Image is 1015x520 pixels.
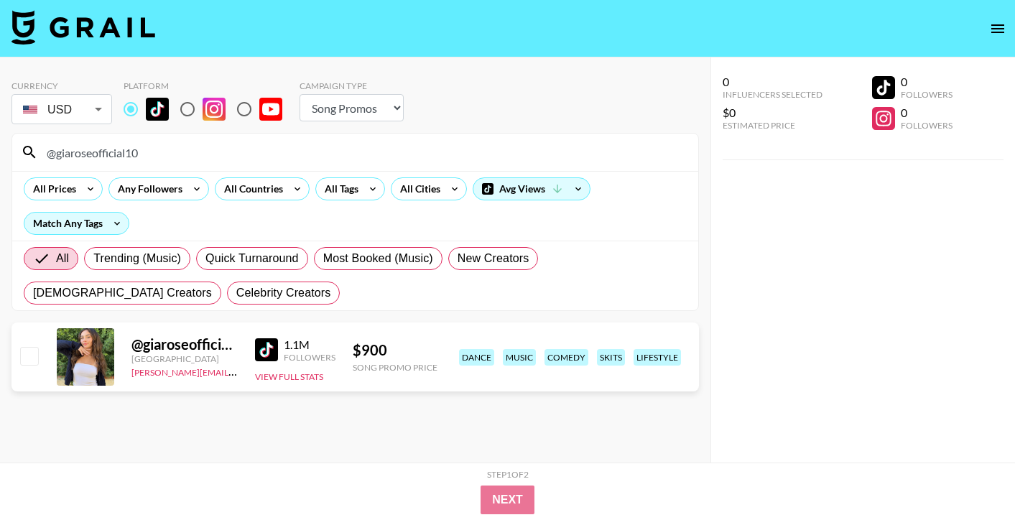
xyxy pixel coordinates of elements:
[24,213,129,234] div: Match Any Tags
[124,80,294,91] div: Platform
[391,178,443,200] div: All Cities
[255,338,278,361] img: TikTok
[255,371,323,382] button: View Full Stats
[323,250,433,267] span: Most Booked (Music)
[723,106,822,120] div: $0
[597,349,625,366] div: skits
[236,284,331,302] span: Celebrity Creators
[481,486,534,514] button: Next
[131,335,238,353] div: @ giaroseofficial10
[473,178,590,200] div: Avg Views
[215,178,286,200] div: All Countries
[109,178,185,200] div: Any Followers
[901,106,953,120] div: 0
[284,352,335,363] div: Followers
[300,80,404,91] div: Campaign Type
[983,14,1012,43] button: open drawer
[11,10,155,45] img: Grail Talent
[131,353,238,364] div: [GEOGRAPHIC_DATA]
[901,89,953,100] div: Followers
[459,349,494,366] div: dance
[353,341,437,359] div: $ 900
[131,364,344,378] a: [PERSON_NAME][EMAIL_ADDRESS][DOMAIN_NAME]
[723,120,822,131] div: Estimated Price
[723,89,822,100] div: Influencers Selected
[93,250,181,267] span: Trending (Music)
[33,284,212,302] span: [DEMOGRAPHIC_DATA] Creators
[943,448,998,503] iframe: Drift Widget Chat Controller
[901,120,953,131] div: Followers
[316,178,361,200] div: All Tags
[203,98,226,121] img: Instagram
[205,250,299,267] span: Quick Turnaround
[38,141,690,164] input: Search by User Name
[487,469,529,480] div: Step 1 of 2
[259,98,282,121] img: YouTube
[56,250,69,267] span: All
[146,98,169,121] img: TikTok
[723,75,822,89] div: 0
[458,250,529,267] span: New Creators
[503,349,536,366] div: music
[24,178,79,200] div: All Prices
[353,362,437,373] div: Song Promo Price
[634,349,681,366] div: lifestyle
[14,97,109,122] div: USD
[284,338,335,352] div: 1.1M
[544,349,588,366] div: comedy
[11,80,112,91] div: Currency
[901,75,953,89] div: 0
